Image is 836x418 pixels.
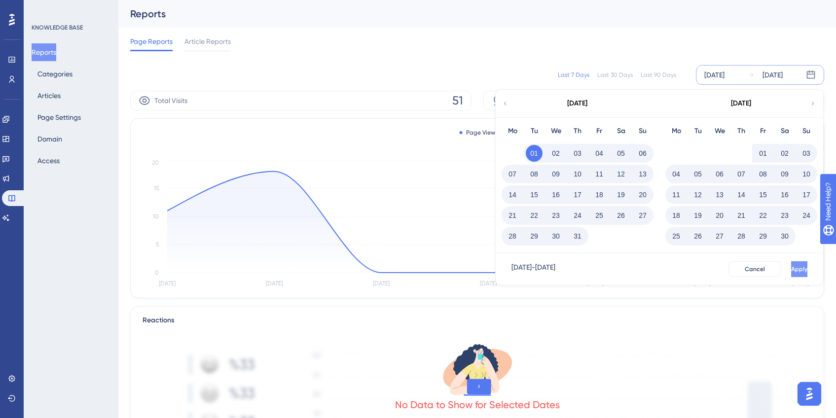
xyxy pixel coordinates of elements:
[547,228,564,244] button: 30
[733,228,750,244] button: 28
[755,207,771,224] button: 22
[668,166,685,182] button: 04
[795,379,824,409] iframe: UserGuiding AI Assistant Launcher
[690,166,706,182] button: 05
[668,186,685,203] button: 11
[634,166,651,182] button: 13
[755,166,771,182] button: 08
[745,265,765,273] span: Cancel
[567,125,588,137] div: Th
[694,280,711,287] tspan: [DATE]
[32,65,78,83] button: Categories
[526,228,543,244] button: 29
[153,213,159,220] tspan: 10
[752,125,774,137] div: Fr
[523,125,545,137] div: Tu
[711,166,728,182] button: 06
[791,265,807,273] span: Apply
[704,69,725,81] div: [DATE]
[547,207,564,224] button: 23
[796,125,817,137] div: Su
[641,71,676,79] div: Last 90 Days
[665,125,687,137] div: Mo
[373,280,390,287] tspan: [DATE]
[32,130,68,148] button: Domain
[613,186,629,203] button: 19
[776,145,793,162] button: 02
[526,166,543,182] button: 08
[184,35,231,47] span: Article Reports
[547,186,564,203] button: 16
[130,7,800,21] div: Reports
[711,228,728,244] button: 27
[587,280,604,287] tspan: [DATE]
[755,145,771,162] button: 01
[504,186,521,203] button: 14
[728,261,781,277] button: Cancel
[755,186,771,203] button: 15
[567,98,587,109] div: [DATE]
[558,71,589,79] div: Last 7 Days
[395,398,560,412] div: No Data to Show for Selected Dates
[613,145,629,162] button: 05
[32,87,67,104] button: Articles
[798,186,815,203] button: 17
[152,159,159,166] tspan: 20
[798,145,815,162] button: 03
[610,125,632,137] div: Sa
[591,207,608,224] button: 25
[731,98,751,109] div: [DATE]
[634,145,651,162] button: 06
[480,280,497,287] tspan: [DATE]
[526,207,543,224] button: 22
[709,125,730,137] div: We
[511,261,555,277] div: [DATE] - [DATE]
[130,35,173,47] span: Page Reports
[154,95,187,106] span: Total Visits
[154,185,159,192] tspan: 15
[776,186,793,203] button: 16
[733,166,750,182] button: 07
[687,125,709,137] div: Tu
[545,125,567,137] div: We
[690,186,706,203] button: 12
[143,314,812,326] div: Reactions
[591,145,608,162] button: 04
[668,207,685,224] button: 18
[502,125,523,137] div: Mo
[266,280,283,287] tspan: [DATE]
[755,228,771,244] button: 29
[776,228,793,244] button: 30
[613,207,629,224] button: 26
[634,207,651,224] button: 27
[459,129,495,137] div: Page View
[776,166,793,182] button: 09
[32,24,83,32] div: KNOWLEDGE BASE
[733,186,750,203] button: 14
[634,186,651,203] button: 20
[588,125,610,137] div: Fr
[690,228,706,244] button: 26
[526,145,543,162] button: 01
[504,166,521,182] button: 07
[591,166,608,182] button: 11
[32,152,66,170] button: Access
[668,228,685,244] button: 25
[613,166,629,182] button: 12
[547,145,564,162] button: 02
[763,69,783,81] div: [DATE]
[526,186,543,203] button: 15
[547,166,564,182] button: 09
[155,269,159,276] tspan: 0
[504,207,521,224] button: 21
[23,2,62,14] span: Need Help?
[159,280,176,287] tspan: [DATE]
[774,125,796,137] div: Sa
[690,207,706,224] button: 19
[733,207,750,224] button: 21
[730,125,752,137] div: Th
[776,207,793,224] button: 23
[156,241,159,248] tspan: 5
